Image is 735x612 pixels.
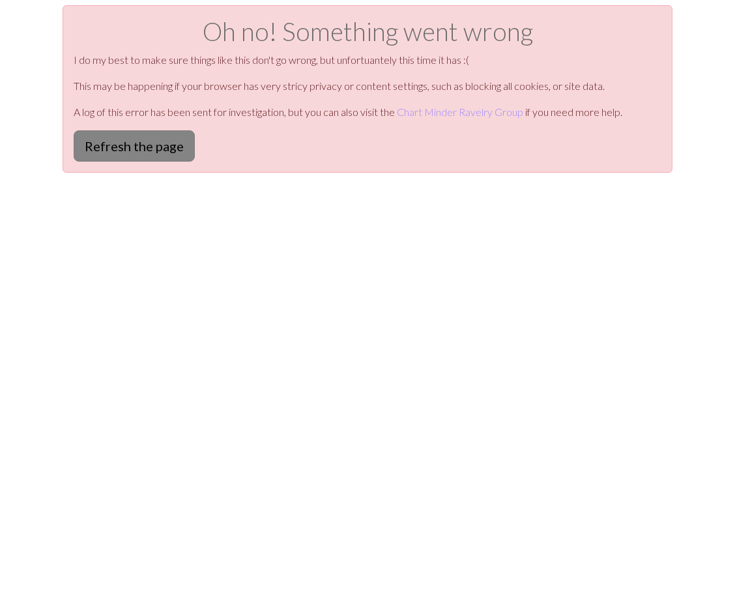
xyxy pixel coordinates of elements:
[74,78,661,94] p: This may be happening if your browser has very stricy privacy or content settings, such as blocki...
[74,16,661,47] h1: Oh no! Something went wrong
[74,52,661,68] p: I do my best to make sure things like this don't go wrong, but unfortuantely this time it has :(
[397,106,523,118] a: Chart Minder Ravelry Group
[74,104,661,120] p: A log of this error has been sent for investigation, but you can also visit the if you need more ...
[74,130,195,162] button: Refresh the page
